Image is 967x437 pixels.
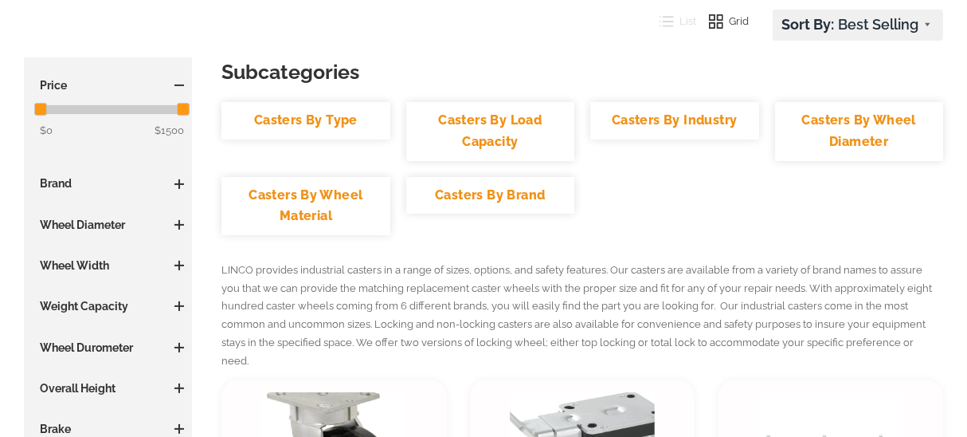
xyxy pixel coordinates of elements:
button: List [648,10,697,33]
h3: Subcategories [221,57,943,86]
span: $1500 [155,122,184,140]
h3: Brand [32,175,184,191]
h3: Brake [32,421,184,437]
a: Casters By Industry [590,102,758,140]
h3: Wheel Durometer [32,340,184,356]
a: Casters By Wheel Diameter [775,102,943,160]
span: $0 [40,124,53,136]
h3: Price [32,77,184,93]
h3: Overall Height [32,380,184,396]
h3: Wheel Width [32,258,184,274]
h3: Weight Capacity [32,298,184,314]
a: Casters By Brand [406,177,574,215]
button: Grid [697,10,750,33]
a: Casters By Load Capacity [406,102,574,160]
h3: Wheel Diameter [32,217,184,233]
a: Casters By Wheel Material [221,177,390,235]
a: Casters By Type [221,102,390,140]
p: LINCO provides industrial casters in a range of sizes, options, and safety features. Our casters ... [221,262,943,371]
